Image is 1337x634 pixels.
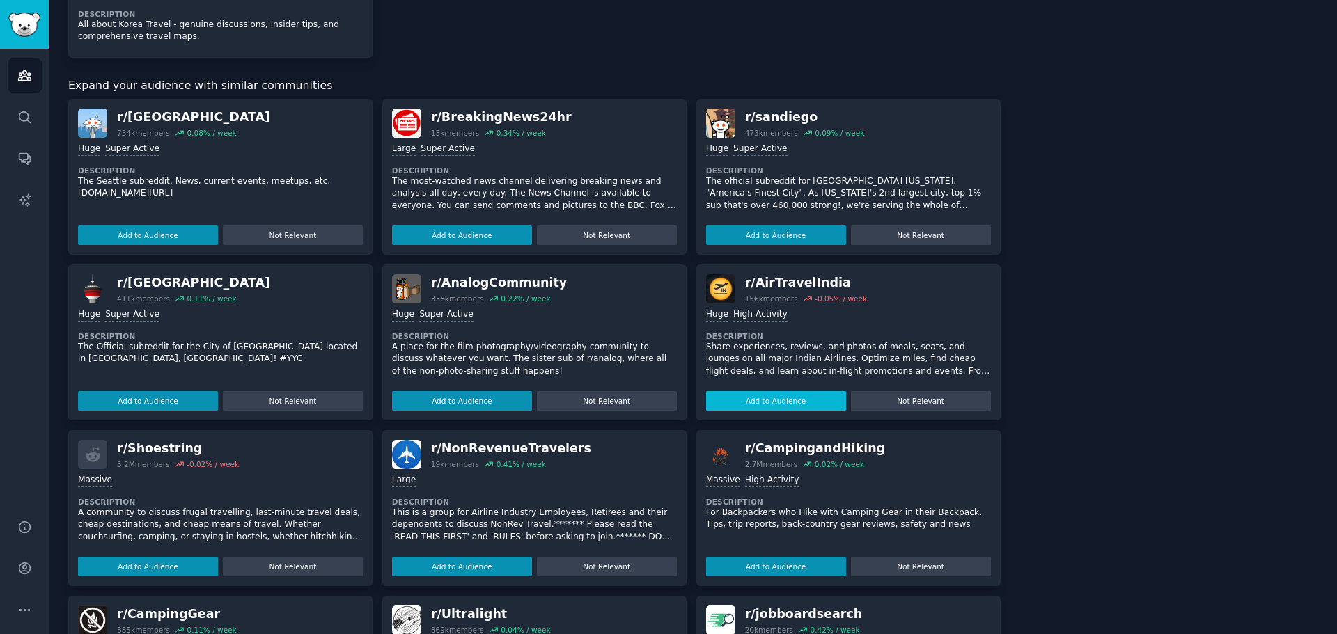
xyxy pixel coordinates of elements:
button: Add to Audience [78,225,218,245]
img: AirTravelIndia [706,274,735,303]
div: 0.02 % / week [815,459,864,469]
button: Not Relevant [537,557,677,576]
dt: Description [78,331,363,341]
div: Huge [78,308,100,322]
p: A place for the film photography/videography community to discuss whatever you want. The sister s... [392,341,677,378]
div: 156k members [745,294,798,303]
div: Large [392,143,416,156]
img: Calgary [78,274,107,303]
p: For Backpackers who Hike with Camping Gear in their Backpack. Tips, trip reports, back-country ge... [706,507,991,531]
div: Large [392,474,416,487]
img: GummySearch logo [8,13,40,37]
button: Not Relevant [537,225,677,245]
button: Not Relevant [223,391,363,411]
p: The Seattle subreddit. News, current events, meetups, etc. [DOMAIN_NAME][URL] [78,175,363,200]
div: r/ CampingandHiking [745,440,886,457]
div: r/ Shoestring [117,440,239,457]
dt: Description [392,497,677,507]
div: High Activity [733,308,788,322]
button: Add to Audience [706,225,846,245]
div: Massive [78,474,112,487]
div: 5.2M members [117,459,170,469]
dt: Description [78,166,363,175]
div: Super Active [419,308,474,322]
div: r/ CampingGear [117,605,237,623]
button: Not Relevant [851,391,991,411]
img: sandiego [706,109,735,138]
div: High Activity [745,474,799,487]
button: Not Relevant [851,225,991,245]
p: Share experiences, reviews, and photos of meals, seats, and lounges on all major Indian Airlines.... [706,341,991,378]
button: Not Relevant [223,225,363,245]
div: 411k members [117,294,170,303]
p: All about Korea Travel - genuine discussions, insider tips, and comprehensive travel maps. [78,19,363,43]
img: Seattle [78,109,107,138]
div: -0.05 % / week [815,294,867,303]
div: 0.11 % / week [187,294,236,303]
button: Add to Audience [78,391,218,411]
dt: Description [78,9,363,19]
div: Super Active [421,143,475,156]
dt: Description [78,497,363,507]
p: The Official subreddit for the City of [GEOGRAPHIC_DATA] located in [GEOGRAPHIC_DATA], [GEOGRAPHI... [78,341,363,365]
div: r/ BreakingNews24hr [431,109,572,126]
div: r/ sandiego [745,109,865,126]
button: Add to Audience [392,557,532,576]
div: Super Active [105,308,159,322]
dt: Description [392,166,677,175]
div: 0.09 % / week [815,128,864,138]
button: Add to Audience [392,391,532,411]
div: Massive [706,474,740,487]
div: Super Active [733,143,788,156]
img: CampingandHiking [706,440,735,469]
p: A community to discuss frugal travelling, last-minute travel deals, cheap destinations, and cheap... [78,507,363,544]
button: Not Relevant [223,557,363,576]
div: 0.34 % / week [497,128,546,138]
div: 0.08 % / week [187,128,236,138]
button: Not Relevant [851,557,991,576]
div: 0.41 % / week [497,459,546,469]
div: r/ jobboardsearch [745,605,863,623]
div: r/ [GEOGRAPHIC_DATA] [117,274,270,292]
div: 2.7M members [745,459,798,469]
div: r/ AnalogCommunity [431,274,567,292]
dt: Description [706,331,991,341]
div: 473k members [745,128,798,138]
div: 0.22 % / week [501,294,550,303]
div: 734k members [117,128,170,138]
button: Add to Audience [706,391,846,411]
button: Add to Audience [392,225,532,245]
div: 13k members [431,128,479,138]
div: Huge [78,143,100,156]
span: Expand your audience with similar communities [68,77,332,95]
div: Huge [706,308,728,322]
dt: Description [706,497,991,507]
dt: Description [392,331,677,341]
div: -0.02 % / week [187,459,239,469]
button: Add to Audience [706,557,846,576]
img: NonRevenueTravelers [392,440,421,469]
button: Add to Audience [78,557,218,576]
div: r/ AirTravelIndia [745,274,867,292]
div: Huge [706,143,728,156]
p: The most-watched news channel delivering breaking news and analysis all day, every day. The News ... [392,175,677,212]
dt: Description [706,166,991,175]
button: Not Relevant [537,391,677,411]
p: This is a group for Airline Industry Employees, Retirees and their dependents to discuss NonRev T... [392,507,677,544]
div: r/ Ultralight [431,605,551,623]
div: 338k members [431,294,484,303]
div: Super Active [105,143,159,156]
img: BreakingNews24hr [392,109,421,138]
p: The official subreddit for [GEOGRAPHIC_DATA] [US_STATE], "America's Finest City". As [US_STATE]'s... [706,175,991,212]
div: Huge [392,308,414,322]
div: 19k members [431,459,479,469]
img: AnalogCommunity [392,274,421,303]
div: r/ NonRevenueTravelers [431,440,591,457]
div: r/ [GEOGRAPHIC_DATA] [117,109,270,126]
